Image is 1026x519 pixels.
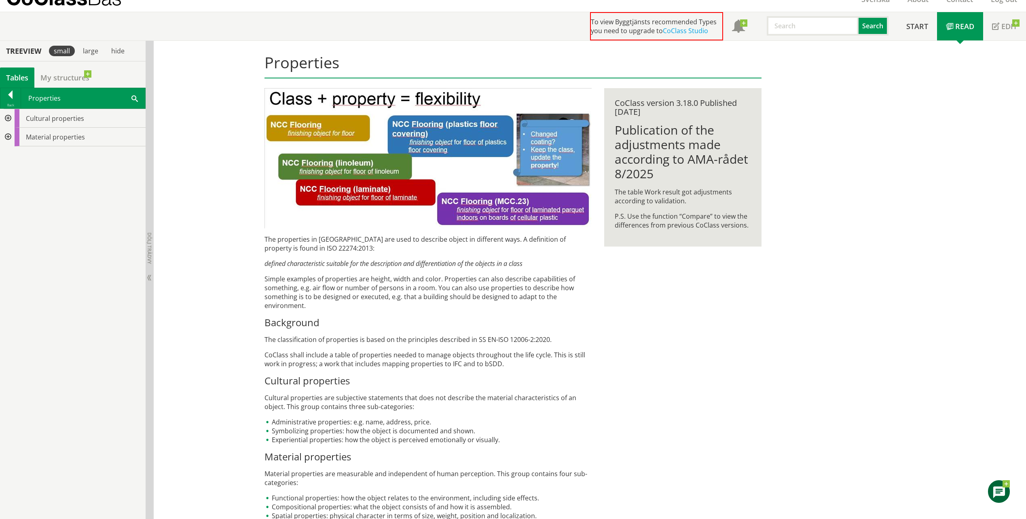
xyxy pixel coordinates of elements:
span: Edit [1001,21,1017,31]
div: Treeview [2,46,46,55]
span: Notifications [732,21,745,34]
span: Cultural properties [26,114,84,123]
button: Search [859,16,888,36]
li: Experiential properties: how the object is perceived emotionally or visually. [264,435,592,444]
div: CoClass version 3.18.0 Published [DATE] [615,99,751,116]
span: Material properties [26,133,85,141]
span: Search within table [131,94,138,102]
div: hide [106,46,129,56]
p: The properties in [GEOGRAPHIC_DATA] are used to describe object in different ways. A definition o... [264,235,592,253]
a: CoClass Studio [663,26,708,35]
span: Read [955,21,974,31]
p: Simple examples of properties are height, width and color. Properties can also describe capabilit... [264,274,592,310]
img: bild-till-egenskaper-eng.JPG [264,88,592,228]
li: Compositional properties: what the object consists of and how it is assembled. [264,502,592,511]
p: CoClass shall include a table of properties needed to manage objects throughout the life cycle. T... [264,350,592,368]
li: Symbolizing properties: how the object is documented and shown. [264,426,592,435]
em: defined characteristic suitable for the description and differentiation of the objects in a class [264,259,523,268]
div: large [78,46,103,56]
span: Dölj trädvy [146,232,153,264]
a: Edit [983,12,1026,40]
a: My structures [34,68,95,88]
p: The classification of properties is based on the principles described in SS EN-ISO 12006-2:2020. [264,335,592,344]
a: Read [937,12,983,40]
h1: Publication of the adjustments made according to AMA-rådet 8/2025 [615,123,751,181]
input: Search [767,16,859,36]
span: Start [906,21,928,31]
li: Functional properties: how the object relates to the environment, including side effects. [264,494,592,502]
div: To view Byggtjänsts recommended Types you need to upgrade to [590,12,723,40]
h3: Cultural properties [264,375,592,387]
h3: Background [264,316,592,329]
li: Administrative properties: e.g. name, address, price. [264,418,592,426]
div: Properties [21,88,145,108]
h3: Material properties [264,451,592,463]
a: Start [897,12,937,40]
p: P.S. Use the function “Compare” to view the differences from previous CoClass versions. [615,212,751,230]
h1: Properties [264,53,762,78]
div: small [49,46,75,56]
div: Back [0,102,21,108]
p: The table Work result got adjustments according to validation. [615,188,751,205]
